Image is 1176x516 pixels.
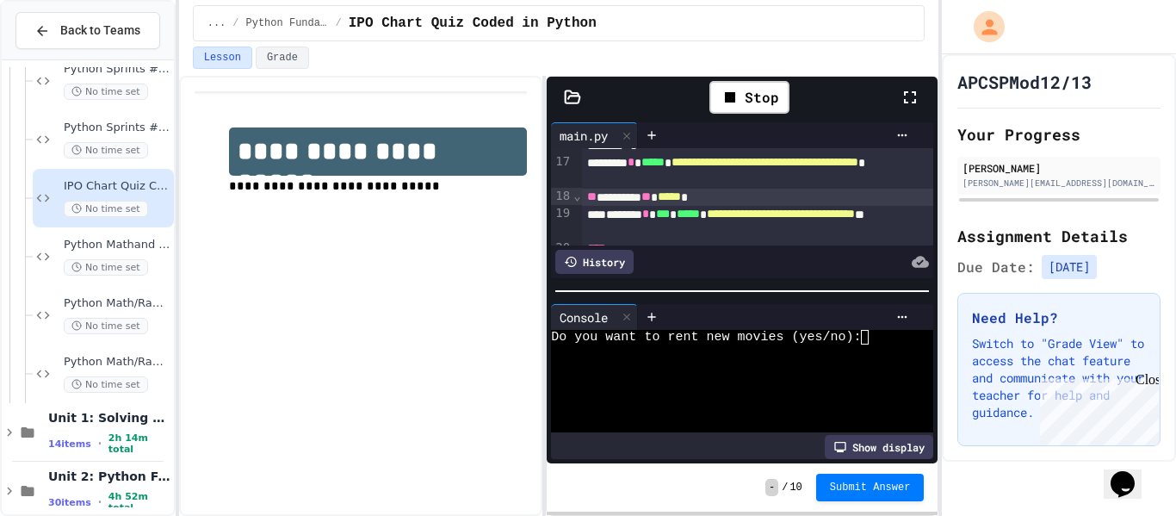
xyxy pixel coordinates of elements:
h3: Need Help? [972,308,1146,328]
div: Console [551,304,638,330]
span: Fold line [573,189,581,202]
h2: Your Progress [957,122,1161,146]
span: Python Math/Random Modules 2C [64,355,170,370]
span: 10 [789,481,802,494]
span: No time set [64,376,148,393]
div: My Account [956,7,1009,47]
div: [PERSON_NAME][EMAIL_ADDRESS][DOMAIN_NAME] [962,177,1155,190]
span: No time set [64,259,148,276]
span: 2h 14m total [108,432,170,455]
button: Grade [256,47,309,69]
div: 20 [551,239,573,257]
h1: APCSPMod12/13 [957,70,1092,94]
span: IPO Chart Quiz Coded in Python [349,13,597,34]
span: 14 items [48,438,91,450]
div: main.py [551,122,638,148]
span: - [765,479,778,496]
span: [DATE] [1042,255,1097,279]
div: Stop [709,81,789,114]
span: • [98,437,102,451]
span: Python Sprints #1b [64,62,170,77]
div: History [555,250,634,274]
span: • [98,495,102,509]
span: Unit 1: Solving Problems in Computer Science [48,410,170,426]
span: 4h 52m total [108,491,170,513]
iframe: chat widget [1033,372,1159,445]
div: Console [551,308,616,326]
span: / [232,16,238,30]
button: Lesson [193,47,252,69]
div: 19 [551,205,573,239]
div: Chat with us now!Close [7,7,119,109]
span: Python Fundamentals [246,16,329,30]
iframe: chat widget [1104,447,1159,499]
span: Python Mathand Random Module 2A [64,238,170,252]
span: Do you want to rent new movies (yes/no): [551,330,861,345]
p: Switch to "Grade View" to access the chat feature and communicate with your teacher for help and ... [972,335,1146,421]
span: Back to Teams [60,22,140,40]
span: 30 items [48,497,91,508]
span: ... [207,16,226,30]
span: No time set [64,142,148,159]
button: Submit Answer [816,474,925,501]
span: No time set [64,84,148,100]
span: / [336,16,342,30]
span: Submit Answer [830,481,911,494]
div: main.py [551,127,616,145]
button: Back to Teams [15,12,160,49]
div: Show display [825,435,933,459]
h2: Assignment Details [957,224,1161,248]
span: / [782,481,788,494]
div: [PERSON_NAME] [962,160,1155,176]
span: Due Date: [957,257,1035,277]
span: IPO Chart Quiz Coded in Python [64,179,170,194]
div: 18 [551,188,573,205]
span: Fold line [573,241,581,255]
span: Unit 2: Python Fundamentals [48,469,170,484]
span: Python Math/Random Modules 2B: [64,296,170,311]
span: Python Sprints #1c [64,121,170,135]
span: No time set [64,201,148,217]
div: 17 [551,153,573,188]
span: No time set [64,318,148,334]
